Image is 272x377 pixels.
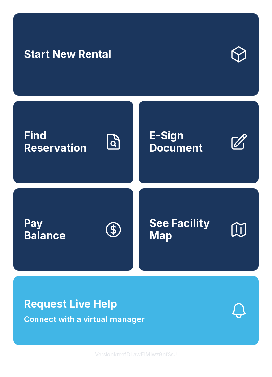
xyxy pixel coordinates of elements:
a: Start New Rental [13,13,259,96]
a: Find Reservation [13,101,133,183]
span: See Facility Map [149,217,224,242]
button: See Facility Map [139,188,259,271]
span: E-Sign Document [149,130,224,154]
span: Request Live Help [24,296,117,312]
button: Request Live HelpConnect with a virtual manager [13,276,259,345]
span: Find Reservation [24,130,99,154]
span: Pay Balance [24,217,66,242]
span: Start New Rental [24,48,111,61]
a: E-Sign Document [139,101,259,183]
button: PayBalance [13,188,133,271]
button: VersionkrrefDLawElMlwz8nfSsJ [90,345,182,364]
span: Connect with a virtual manager [24,313,145,325]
